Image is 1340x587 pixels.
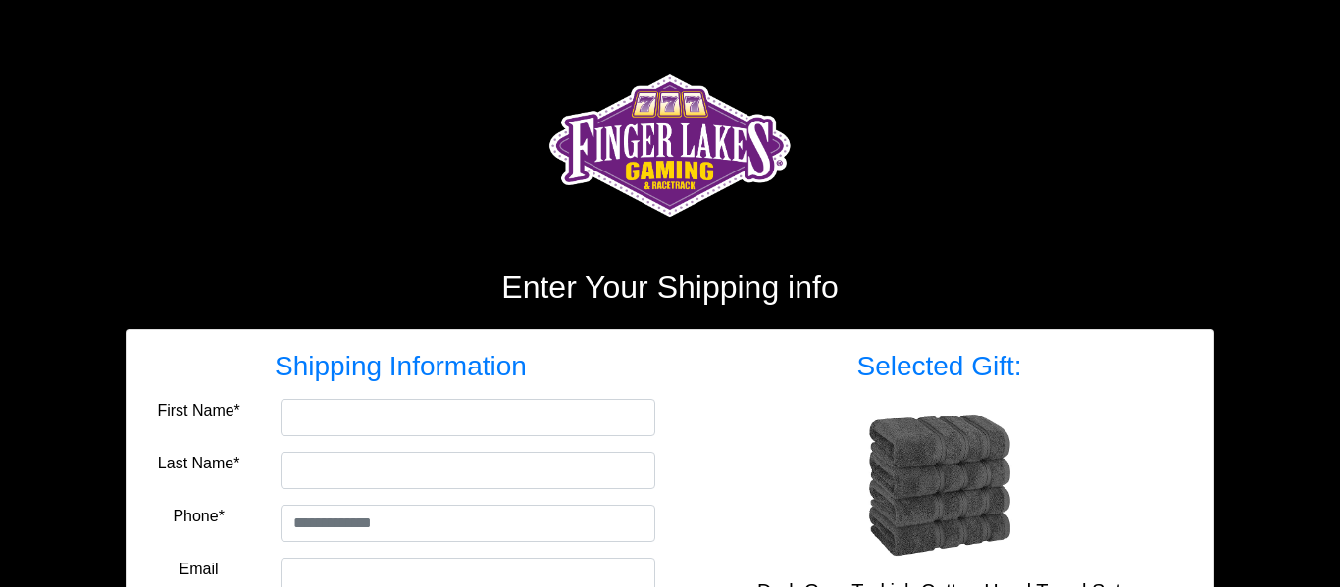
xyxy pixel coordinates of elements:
[180,558,219,581] label: Email
[157,399,239,422] label: First Name*
[861,407,1018,563] img: Dark Gray Turkish Cotton Hand Towel Set
[126,269,1214,306] h2: Enter Your Shipping info
[173,505,225,528] label: Phone*
[685,350,1194,383] h3: Selected Gift:
[146,350,655,383] h3: Shipping Information
[543,49,798,245] img: Logo
[158,452,240,475] label: Last Name*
